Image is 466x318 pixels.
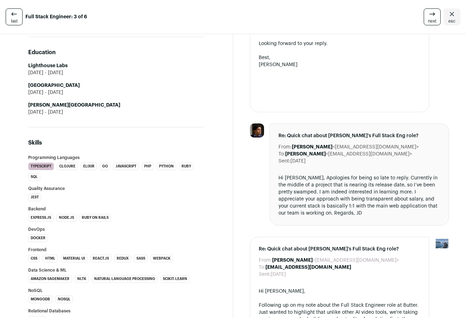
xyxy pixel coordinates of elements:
[79,214,111,222] li: Ruby on Rails
[28,83,80,88] strong: [GEOGRAPHIC_DATA]
[28,103,120,108] strong: [PERSON_NAME][GEOGRAPHIC_DATA]
[28,109,63,116] span: [DATE] - [DATE]
[100,163,110,170] li: Go
[272,258,313,263] b: [PERSON_NAME]
[285,152,326,157] b: [PERSON_NAME]
[448,18,455,24] span: esc
[28,63,68,68] strong: Lighthouse Labs
[290,158,306,165] dd: [DATE]
[28,309,204,313] h3: Relational Databases
[28,255,40,262] li: CSS
[43,255,58,262] li: HTML
[61,255,87,262] li: Material UI
[28,227,204,231] h3: DevOps
[92,275,158,283] li: Natural Language Processing
[28,139,204,147] h2: Skills
[259,264,265,271] dt: To:
[292,144,419,151] dd: <[EMAIL_ADDRESS][DOMAIN_NAME]>
[285,151,412,158] dd: <[EMAIL_ADDRESS][DOMAIN_NAME]>
[28,214,54,222] li: Express.js
[142,163,154,170] li: PHP
[28,89,63,96] span: [DATE] - [DATE]
[28,268,204,272] h3: Data Science & ML
[28,48,204,57] h2: Education
[160,275,190,283] li: Scikit-Learn
[151,255,173,262] li: Webpack
[57,163,78,170] li: Clojure
[292,145,332,150] b: [PERSON_NAME]
[259,288,421,295] div: Hi [PERSON_NAME],
[179,163,194,170] li: Ruby
[278,151,285,158] dt: To:
[28,248,204,252] h3: Frontend
[11,18,18,24] span: last
[428,18,436,24] span: next
[113,163,139,170] li: JavaScript
[28,295,53,303] li: MongoDB
[443,8,460,25] a: Close
[278,158,290,165] dt: Sent:
[75,275,89,283] li: NLTK
[278,132,440,139] span: Re: Quick chat about [PERSON_NAME]'s Full Stack Eng role?
[259,257,272,264] dt: From:
[259,271,271,278] dt: Sent:
[250,123,264,138] img: 4d2fe2e5dd1ff2902ac079996a41d63dd4004309528b6b7a45528651c19c80ab.jpg
[28,186,204,191] h3: Quality Assurance
[265,265,351,270] b: [EMAIL_ADDRESS][DOMAIN_NAME]
[435,237,449,251] img: 17109629-medium_jpg
[6,8,23,25] a: last
[90,255,111,262] li: React.js
[25,13,87,20] strong: Full Stack Engineer: 3 of 6
[28,155,204,160] h3: Programming Languages
[28,173,40,181] li: SQL
[28,275,72,283] li: Amazon SageMaker
[28,163,54,170] li: TypeScript
[272,257,399,264] dd: <[EMAIL_ADDRESS][DOMAIN_NAME]>
[55,295,73,303] li: NoSQL
[259,40,421,47] div: Looking forward to your reply.
[81,163,97,170] li: Elixir
[56,214,76,222] li: Node.js
[259,54,421,61] div: Best,
[114,255,131,262] li: Redux
[271,271,286,278] dd: [DATE]
[259,61,421,68] div: [PERSON_NAME]
[28,193,41,201] li: Jest
[157,163,176,170] li: Python
[28,234,48,242] li: Docker
[259,246,421,253] span: Re: Quick chat about [PERSON_NAME]'s Full Stack Eng role?
[424,8,441,25] a: next
[28,69,63,76] span: [DATE] - [DATE]
[278,144,292,151] dt: From:
[28,207,204,211] h3: Backend
[134,255,148,262] li: Sass
[278,174,440,217] div: Hi [PERSON_NAME], Apologies for being so late to reply. Currently in the middle of a project that...
[28,288,204,293] h3: NoSQL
